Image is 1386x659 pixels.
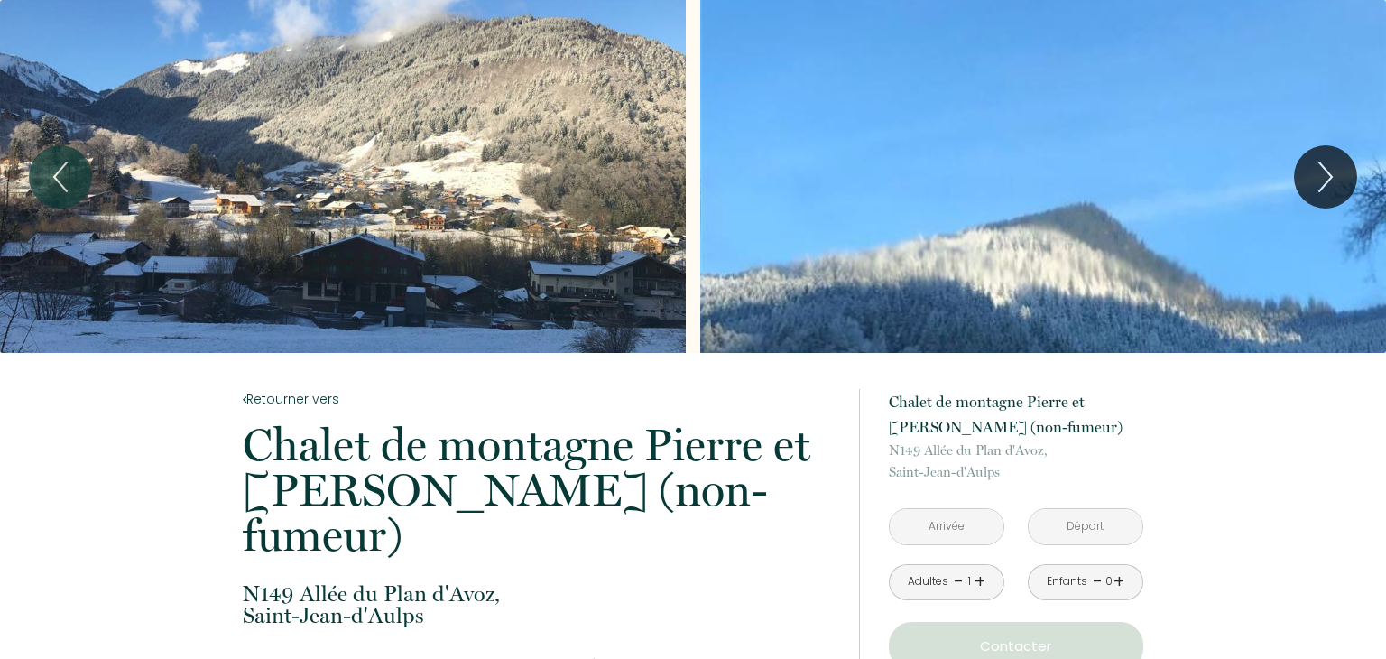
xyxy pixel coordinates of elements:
[889,389,1143,440] p: Chalet de montagne Pierre et [PERSON_NAME] (non-fumeur)
[1029,509,1142,544] input: Départ
[1104,573,1113,590] div: 0
[1093,568,1103,596] a: -
[954,568,964,596] a: -
[1047,573,1087,590] div: Enfants
[243,422,835,558] p: Chalet de montagne Pierre et [PERSON_NAME] (non-fumeur)
[243,583,835,627] p: Saint-Jean-d'Aulps
[889,440,1143,483] p: Saint-Jean-d'Aulps
[29,145,92,209] button: Previous
[890,509,1003,544] input: Arrivée
[243,389,835,409] a: Retourner vers
[975,568,985,596] a: +
[889,440,1143,461] span: N149 Allée du Plan d'Avoz,
[908,573,948,590] div: Adultes
[1294,145,1357,209] button: Next
[895,636,1137,657] p: Contacter
[1113,568,1124,596] a: +
[243,583,835,605] span: N149 Allée du Plan d'Avoz,
[965,573,974,590] div: 1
